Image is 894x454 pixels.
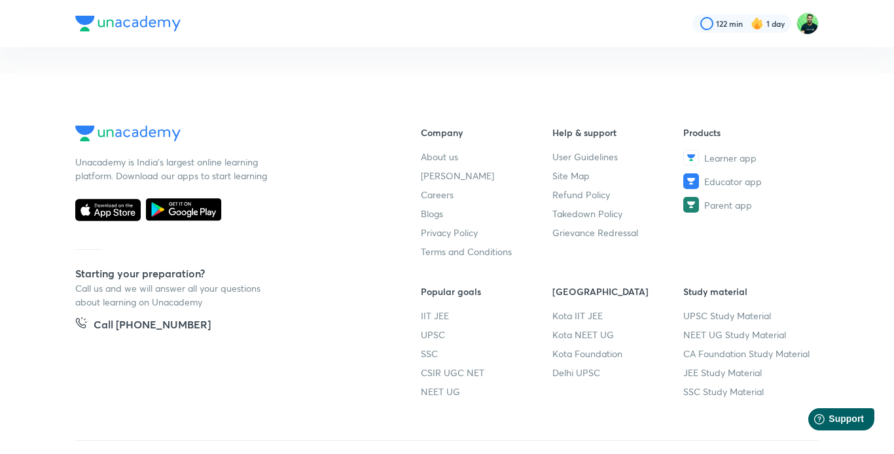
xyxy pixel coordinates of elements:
span: Careers [421,188,454,201]
img: Parent app [683,197,699,213]
img: Shantam Gupta [796,12,819,35]
h6: Help & support [552,126,684,139]
a: Call [PHONE_NUMBER] [75,317,211,335]
a: CA Foundation Study Material [683,347,815,360]
a: Parent app [683,197,815,213]
span: Parent app [704,198,752,212]
a: SSC Study Material [683,385,815,398]
a: Careers [421,188,552,201]
img: Company Logo [75,16,181,31]
a: NEET UG [421,385,552,398]
h5: Call [PHONE_NUMBER] [94,317,211,335]
a: Kota Foundation [552,347,684,360]
img: Company Logo [75,126,181,141]
a: Site Map [552,169,684,183]
a: Educator app [683,173,815,189]
a: Learner app [683,150,815,166]
h6: Study material [683,285,815,298]
a: Grievance Redressal [552,226,684,239]
h6: [GEOGRAPHIC_DATA] [552,285,684,298]
h6: Products [683,126,815,139]
a: Privacy Policy [421,226,552,239]
a: About us [421,150,552,164]
h6: Company [421,126,552,139]
a: UPSC [421,328,552,341]
a: [PERSON_NAME] [421,169,552,183]
a: NEET UG Study Material [683,328,815,341]
iframe: Help widget launcher [778,403,880,440]
a: Terms and Conditions [421,245,552,258]
a: User Guidelines [552,150,684,164]
a: CSIR UGC NET [421,366,552,379]
h5: Starting your preparation? [75,266,379,281]
a: Kota IIT JEE [552,309,684,323]
a: IIT JEE [421,309,552,323]
img: streak [751,17,764,30]
h6: Popular goals [421,285,552,298]
a: JEE Study Material [683,366,815,379]
a: Refund Policy [552,188,684,201]
a: Blogs [421,207,552,220]
a: Delhi UPSC [552,366,684,379]
img: Educator app [683,173,699,189]
p: Call us and we will answer all your questions about learning on Unacademy [75,281,272,309]
a: Takedown Policy [552,207,684,220]
span: Educator app [704,175,762,188]
a: Kota NEET UG [552,328,684,341]
a: UPSC Study Material [683,309,815,323]
span: Learner app [704,151,757,165]
img: Learner app [683,150,699,166]
a: Company Logo [75,126,379,145]
p: Unacademy is India’s largest online learning platform. Download our apps to start learning [75,155,272,183]
a: SSC [421,347,552,360]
